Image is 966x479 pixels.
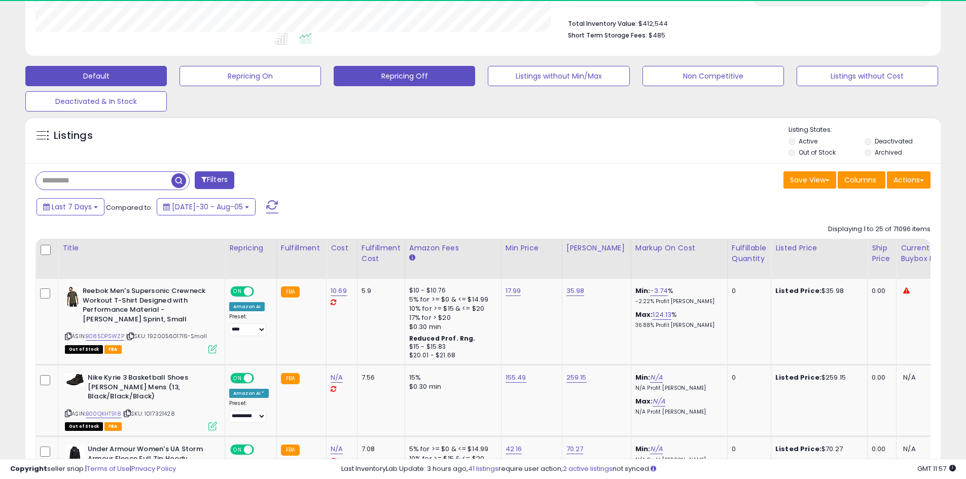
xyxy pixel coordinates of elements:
b: Min: [635,444,651,454]
span: N/A [903,373,915,382]
button: Repricing Off [334,66,475,86]
button: Filters [195,171,234,189]
div: 0.00 [872,286,888,296]
img: 316lzfNOStL._SL40_.jpg [65,445,85,465]
b: Under Armour Women's UA Storm Armour Fleece Full Zip Hoody [88,445,211,466]
a: Privacy Policy [131,464,176,473]
div: 15% [409,373,493,382]
div: Last InventoryLab Update: 3 hours ago, require user action, not synced. [341,464,956,474]
span: OFF [253,287,269,296]
a: N/A [650,373,662,383]
div: 0.00 [872,445,888,454]
div: $0.30 min [409,382,493,391]
b: Min: [635,286,651,296]
a: 70.27 [566,444,584,454]
div: $15 - $15.83 [409,343,493,351]
button: Non Competitive [642,66,784,86]
div: $0.30 min [409,322,493,331]
div: 17% for > $20 [409,313,493,322]
b: Min: [635,373,651,382]
a: 42.16 [506,444,522,454]
a: 10.69 [331,286,347,296]
div: 5% for >= $0 & <= $14.99 [409,445,493,454]
div: $35.98 [775,286,860,296]
div: Amazon Fees [409,243,497,253]
a: N/A [650,444,662,454]
div: Fulfillment [281,243,322,253]
b: Total Inventory Value: [568,19,637,28]
small: Amazon Fees. [409,253,415,263]
div: $20.01 - $21.68 [409,351,493,360]
div: Fulfillment Cost [362,243,401,264]
div: 7.56 [362,373,397,382]
h5: Listings [54,129,93,143]
div: ASIN: [65,373,217,429]
label: Archived [875,148,902,157]
span: Compared to: [106,203,153,212]
span: FBA [104,422,122,431]
a: 2 active listings [563,464,613,473]
div: 5.9 [362,286,397,296]
a: 41 listings [468,464,498,473]
button: Listings without Min/Max [488,66,629,86]
span: | SKU: 1017321428 [123,410,175,418]
div: [PERSON_NAME] [566,243,627,253]
div: 0.00 [872,373,888,382]
span: Columns [844,175,876,185]
span: Last 7 Days [52,202,92,212]
a: 17.99 [506,286,521,296]
span: 2025-08-13 11:57 GMT [917,464,956,473]
span: FBA [104,345,122,354]
div: Listed Price [775,243,863,253]
a: N/A [653,396,665,407]
div: 5% for >= $0 & <= $14.99 [409,295,493,304]
b: Listed Price: [775,286,821,296]
a: 124.13 [653,310,671,320]
span: All listings that are currently out of stock and unavailable for purchase on Amazon [65,345,103,354]
div: Cost [331,243,353,253]
div: 10% for >= $15 & <= $20 [409,304,493,313]
div: Title [62,243,221,253]
a: 155.49 [506,373,526,383]
span: ON [231,446,244,454]
b: Reduced Prof. Rng. [409,334,476,343]
div: 0 [732,373,763,382]
div: Displaying 1 to 25 of 71096 items [828,225,931,234]
strong: Copyright [10,464,47,473]
a: N/A [331,373,343,383]
div: $10 - $10.76 [409,286,493,295]
label: Out of Stock [799,148,836,157]
a: 259.15 [566,373,587,383]
div: 0 [732,445,763,454]
button: Repricing On [180,66,321,86]
span: [DATE]-30 - Aug-05 [172,202,243,212]
a: -3.74 [650,286,668,296]
div: Fulfillable Quantity [732,243,767,264]
a: N/A [331,444,343,454]
button: Last 7 Days [37,198,104,215]
b: Listed Price: [775,373,821,382]
b: Max: [635,310,653,319]
p: -2.22% Profit [PERSON_NAME] [635,298,720,305]
span: OFF [253,374,269,383]
img: 41w8JQbrDFL._SL40_.jpg [65,373,85,387]
button: Listings without Cost [797,66,938,86]
span: ON [231,287,244,296]
button: [DATE]-30 - Aug-05 [157,198,256,215]
button: Save View [783,171,836,189]
div: Min Price [506,243,558,253]
div: Current Buybox Price [901,243,953,264]
b: Listed Price: [775,444,821,454]
div: Preset: [229,313,269,336]
div: 7.08 [362,445,397,454]
div: $70.27 [775,445,860,454]
span: N/A [903,444,915,454]
p: N/A Profit [PERSON_NAME] [635,409,720,416]
button: Columns [838,171,885,189]
button: Deactivated & In Stock [25,91,167,112]
div: Amazon AI [229,302,265,311]
button: Actions [887,171,931,189]
li: $412,544 [568,17,923,29]
div: % [635,310,720,329]
small: FBA [281,373,300,384]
